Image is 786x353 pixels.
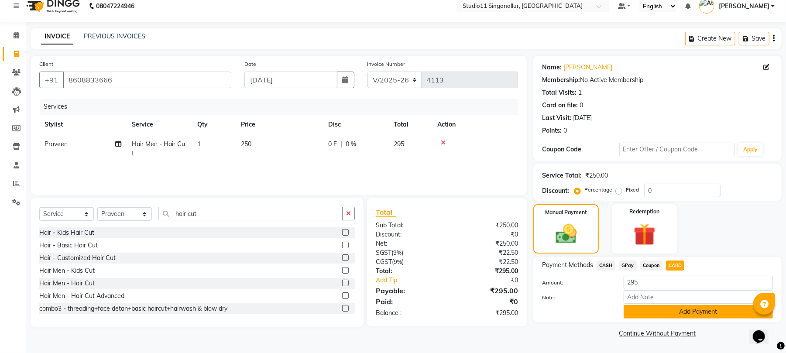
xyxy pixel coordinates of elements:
[394,140,404,148] span: 295
[369,230,447,239] div: Discount:
[545,209,587,216] label: Manual Payment
[39,72,64,88] button: +91
[127,115,192,134] th: Service
[192,115,236,134] th: Qty
[640,260,662,271] span: Coupon
[535,294,617,302] label: Note:
[447,308,525,318] div: ₹295.00
[369,296,447,307] div: Paid:
[63,72,231,88] input: Search by Name/Mobile/Email/Code
[369,221,447,230] div: Sub Total:
[39,291,124,301] div: Hair Men - Hair Cut Advanced
[563,63,612,72] a: [PERSON_NAME]
[627,221,662,248] img: _gift.svg
[39,115,127,134] th: Stylist
[626,186,639,194] label: Fixed
[542,171,582,180] div: Service Total:
[39,60,53,68] label: Client
[549,222,583,246] img: _cash.svg
[84,32,145,40] a: PREVIOUS INVOICES
[244,60,256,68] label: Date
[367,60,405,68] label: Invoice Number
[624,290,773,304] input: Add Note
[447,221,525,230] div: ₹250.00
[376,258,392,266] span: CGST
[542,145,619,154] div: Coupon Code
[542,260,593,270] span: Payment Methods
[624,276,773,289] input: Amount
[39,254,116,263] div: Hair - Customized Hair Cut
[542,126,562,135] div: Points:
[666,260,685,271] span: CARD
[323,115,388,134] th: Disc
[619,143,735,156] input: Enter Offer / Coupon Code
[542,75,580,85] div: Membership:
[369,308,447,318] div: Balance :
[39,266,95,275] div: Hair Men - Kids Cut
[447,239,525,248] div: ₹250.00
[376,249,391,257] span: SGST
[369,248,447,257] div: ( )
[369,276,460,285] a: Add Tip
[447,285,525,296] div: ₹295.00
[578,88,582,97] div: 1
[542,88,577,97] div: Total Visits:
[624,305,773,319] button: Add Payment
[197,140,201,148] span: 1
[346,140,356,149] span: 0 %
[39,241,98,250] div: Hair - Basic Hair Cut
[41,29,73,45] a: INVOICE
[328,140,337,149] span: 0 F
[580,101,583,110] div: 0
[597,260,615,271] span: CASH
[369,257,447,267] div: ( )
[39,304,227,313] div: combo3 - threading+face detan+basic haircut+hairwash & blow dry
[738,143,763,156] button: Apply
[573,113,592,123] div: [DATE]
[447,248,525,257] div: ₹22.50
[376,208,396,217] span: Total
[542,75,773,85] div: No Active Membership
[619,260,637,271] span: GPay
[447,267,525,276] div: ₹295.00
[45,140,68,148] span: Praveen
[542,63,562,72] div: Name:
[394,258,402,265] span: 9%
[369,267,447,276] div: Total:
[563,126,567,135] div: 0
[447,296,525,307] div: ₹0
[388,115,432,134] th: Total
[447,230,525,239] div: ₹0
[542,101,578,110] div: Card on file:
[542,113,571,123] div: Last Visit:
[749,318,777,344] iframe: chat widget
[369,239,447,248] div: Net:
[236,115,323,134] th: Price
[158,207,343,220] input: Search or Scan
[629,208,659,216] label: Redemption
[460,276,525,285] div: ₹0
[432,115,518,134] th: Action
[132,140,185,157] span: Hair Men - Hair Cut
[393,249,402,256] span: 9%
[719,2,769,11] span: [PERSON_NAME]
[584,186,612,194] label: Percentage
[39,279,95,288] div: Hair Men - Hair Cut
[39,228,94,237] div: Hair - Kids Hair Cut
[369,285,447,296] div: Payable:
[685,32,735,45] button: Create New
[535,279,617,287] label: Amount:
[447,257,525,267] div: ₹22.50
[340,140,342,149] span: |
[535,329,780,338] a: Continue Without Payment
[40,99,525,115] div: Services
[739,32,769,45] button: Save
[585,171,608,180] div: ₹250.00
[542,186,569,195] div: Discount:
[241,140,251,148] span: 250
